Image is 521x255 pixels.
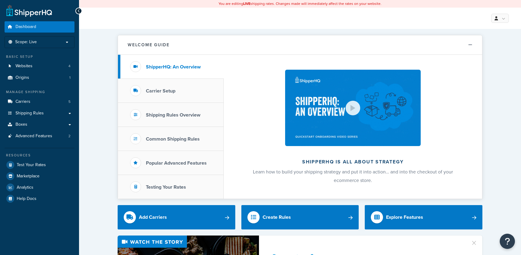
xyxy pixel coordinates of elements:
[5,61,74,72] a: Websites4
[500,234,515,249] button: Open Resource Center
[146,184,186,190] h3: Testing Your Rates
[5,89,74,95] div: Manage Shipping
[5,159,74,170] a: Test Your Rates
[5,21,74,33] a: Dashboard
[5,72,74,83] li: Origins
[146,160,207,166] h3: Popular Advanced Features
[243,1,250,6] b: LIVE
[5,72,74,83] a: Origins1
[5,182,74,193] a: Analytics
[146,112,200,118] h3: Shipping Rules Overview
[128,43,170,47] h2: Welcome Guide
[15,40,37,45] span: Scope: Live
[118,35,482,55] button: Welcome Guide
[5,108,74,119] a: Shipping Rules
[139,213,167,222] div: Add Carriers
[16,134,52,139] span: Advanced Features
[17,185,33,190] span: Analytics
[17,196,36,201] span: Help Docs
[16,24,36,30] span: Dashboard
[253,168,453,184] span: Learn how to build your shipping strategy and put it into action… and into the checkout of your e...
[16,99,30,104] span: Carriers
[68,64,71,69] span: 4
[146,88,175,94] h3: Carrier Setup
[5,171,74,182] a: Marketplace
[146,136,200,142] h3: Common Shipping Rules
[68,134,71,139] span: 2
[68,99,71,104] span: 5
[146,64,201,70] h3: ShipperHQ: An Overview
[17,162,46,168] span: Test Your Rates
[263,213,291,222] div: Create Rules
[5,119,74,130] a: Boxes
[386,213,423,222] div: Explore Features
[285,70,421,146] img: ShipperHQ is all about strategy
[5,131,74,142] a: Advanced Features2
[5,54,74,59] div: Basic Setup
[69,75,71,80] span: 1
[241,205,359,229] a: Create Rules
[5,96,74,107] a: Carriers5
[5,131,74,142] li: Advanced Features
[16,75,29,80] span: Origins
[5,61,74,72] li: Websites
[118,205,235,229] a: Add Carriers
[16,64,33,69] span: Websites
[16,122,27,127] span: Boxes
[365,205,482,229] a: Explore Features
[240,159,466,165] h2: ShipperHQ is all about strategy
[5,193,74,204] a: Help Docs
[5,153,74,158] div: Resources
[5,96,74,107] li: Carriers
[16,111,44,116] span: Shipping Rules
[17,174,40,179] span: Marketplace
